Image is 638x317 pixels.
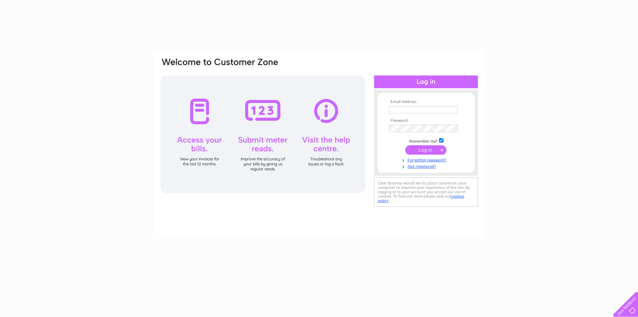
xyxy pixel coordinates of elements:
[387,137,465,144] td: Remember me?
[378,194,464,203] a: cookies policy
[405,145,446,155] input: Submit
[387,100,465,104] th: Email Address:
[389,163,465,169] a: Not registered?
[374,177,478,207] div: Clear Business would like to place cookies on your computer to improve your experience of the sit...
[389,156,465,163] a: Forgotten password?
[387,118,465,123] th: Password:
